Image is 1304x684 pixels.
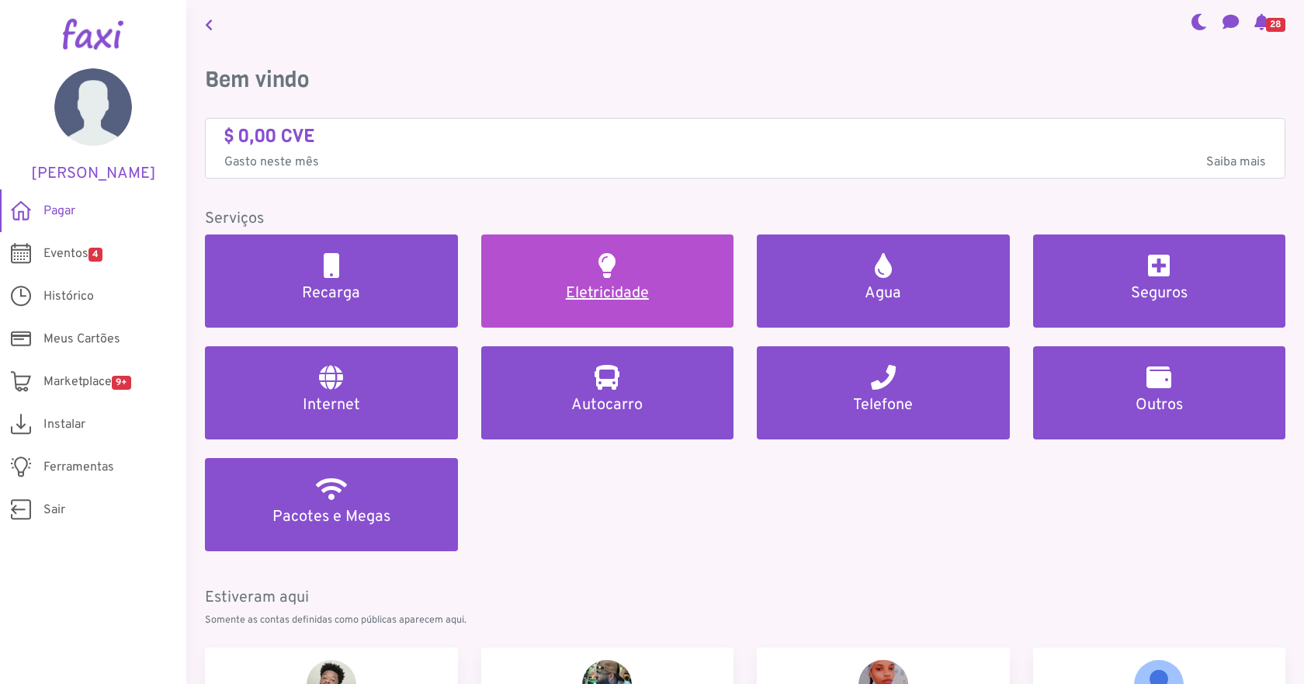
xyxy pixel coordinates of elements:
[1052,396,1268,415] h5: Outros
[757,234,1010,328] a: Agua
[757,346,1010,439] a: Telefone
[205,613,1285,628] p: Somente as contas definidas como públicas aparecem aqui.
[43,245,102,263] span: Eventos
[224,508,439,526] h5: Pacotes e Megas
[481,346,734,439] a: Autocarro
[43,202,75,220] span: Pagar
[1266,18,1285,32] span: 28
[775,396,991,415] h5: Telefone
[43,415,85,434] span: Instalar
[224,396,439,415] h5: Internet
[500,396,716,415] h5: Autocarro
[775,284,991,303] h5: Agua
[500,284,716,303] h5: Eletricidade
[43,287,94,306] span: Histórico
[224,153,1266,172] p: Gasto neste mês
[23,165,163,183] h5: [PERSON_NAME]
[1206,153,1266,172] span: Saiba mais
[1052,284,1268,303] h5: Seguros
[1033,234,1286,328] a: Seguros
[224,125,1266,172] a: $ 0,00 CVE Gasto neste mêsSaiba mais
[205,346,458,439] a: Internet
[481,234,734,328] a: Eletricidade
[43,373,131,391] span: Marketplace
[23,68,163,183] a: [PERSON_NAME]
[1033,346,1286,439] a: Outros
[224,125,1266,148] h4: $ 0,00 CVE
[205,589,1285,607] h5: Estiveram aqui
[43,501,65,519] span: Sair
[205,67,1285,93] h3: Bem vindo
[43,330,120,349] span: Meus Cartões
[88,248,102,262] span: 4
[205,234,458,328] a: Recarga
[205,210,1285,228] h5: Serviços
[43,458,114,477] span: Ferramentas
[205,458,458,551] a: Pacotes e Megas
[112,376,131,390] span: 9+
[224,284,439,303] h5: Recarga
